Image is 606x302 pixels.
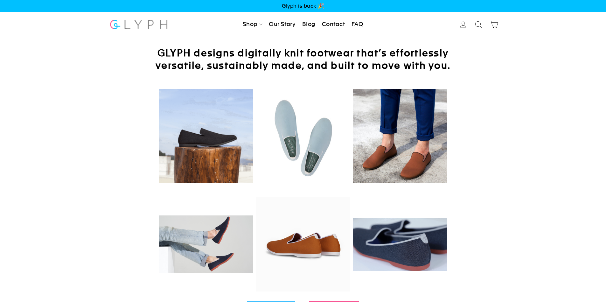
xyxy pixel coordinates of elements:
a: Shop [240,18,265,32]
h2: GLYPH designs digitally knit footwear that’s effortlessly versatile, sustainably made, and built ... [144,47,462,72]
a: FAQ [349,18,366,32]
a: Contact [319,18,347,32]
a: Our Story [266,18,298,32]
img: Glyph [109,16,169,33]
a: Blog [300,18,318,32]
ul: Primary [240,18,366,32]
